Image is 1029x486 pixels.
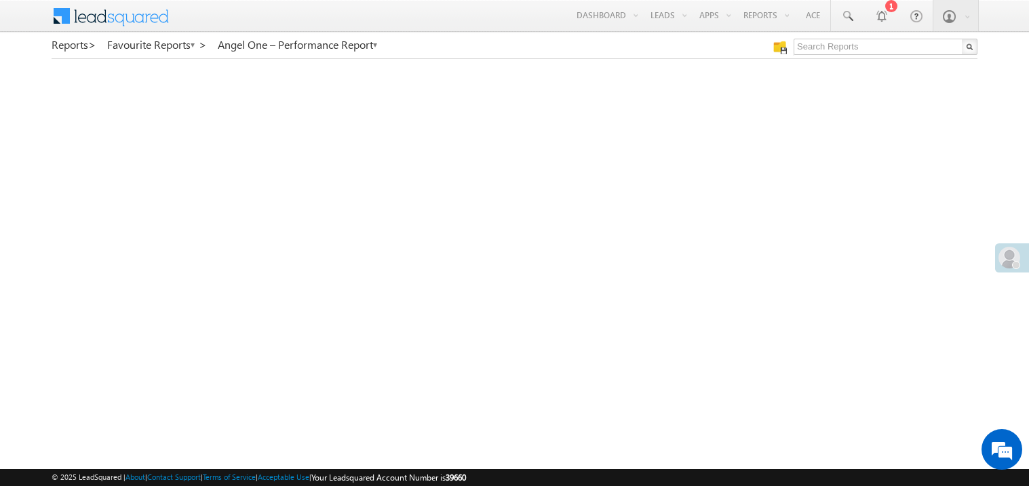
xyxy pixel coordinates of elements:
[107,39,207,51] a: Favourite Reports >
[147,472,201,481] a: Contact Support
[199,37,207,52] span: >
[794,39,977,55] input: Search Reports
[52,471,466,484] span: © 2025 LeadSquared | | | | |
[88,37,96,52] span: >
[258,472,309,481] a: Acceptable Use
[218,39,378,51] a: Angel One – Performance Report
[203,472,256,481] a: Terms of Service
[773,41,787,54] img: Manage all your saved reports!
[125,472,145,481] a: About
[52,39,96,51] a: Reports>
[446,472,466,483] span: 39660
[311,472,466,483] span: Your Leadsquared Account Number is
